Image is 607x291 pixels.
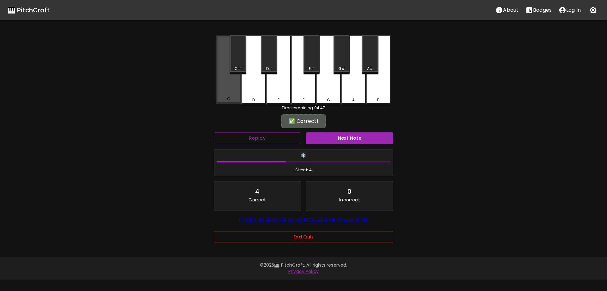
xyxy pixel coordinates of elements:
[278,97,279,103] div: E
[327,97,330,103] div: G
[214,231,393,243] button: End Quiz
[555,4,584,16] button: account of current user
[239,216,369,223] a: Create an account or log in to save all of your stats
[492,4,522,16] button: About
[347,187,352,197] div: 0
[352,97,355,103] div: A
[252,97,255,103] div: D
[503,6,518,14] p: About
[217,152,390,159] h6: ❄️
[255,187,259,197] div: 4
[121,262,486,268] p: © 2025 🎹 PitchCraft. All rights reserved.
[248,197,266,203] p: Correct
[339,197,360,203] p: Incorrect
[216,105,391,111] div: Time remaining: 04:47
[288,268,319,275] a: Privacy Policy
[235,66,241,72] div: C#
[309,66,314,72] div: F#
[338,66,345,72] div: G#
[303,97,304,103] div: F
[217,167,390,173] span: Streak: 4
[377,97,380,103] div: B
[214,132,301,144] button: Replay
[227,96,230,102] div: C
[566,6,581,14] p: Log In
[367,66,373,72] div: A#
[8,5,50,15] a: 🎹 PitchCraft
[284,117,323,125] div: ✅ Correct!
[266,66,272,72] div: D#
[533,6,552,14] p: Badges
[306,132,393,144] button: Next Note
[522,4,555,16] button: Stats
